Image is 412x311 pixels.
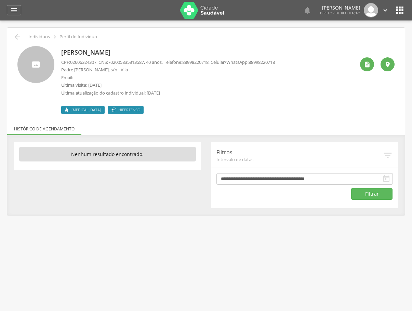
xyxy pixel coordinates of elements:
[13,33,22,41] i: Voltar
[51,33,58,41] i: 
[61,48,275,57] p: [PERSON_NAME]
[382,3,389,17] a: 
[108,59,144,65] span: 702005835313587
[216,149,383,156] p: Filtros
[303,6,311,14] i: 
[382,6,389,14] i: 
[182,59,209,65] span: 88998220718
[303,3,311,17] a: 
[383,150,393,160] i: 
[216,156,383,162] span: Intervalo de datas
[394,5,405,16] i: 
[28,34,50,40] p: Indivíduos
[61,74,275,81] p: Email: --
[61,67,275,73] p: Padre [PERSON_NAME], s/n - Vila
[61,59,275,66] p: CPF: , CNS: , 40 anos, Telefone: , Celular/WhatsApp:
[320,11,360,15] span: Diretor de regulação
[61,82,275,88] p: Última visita: [DATE]
[382,175,390,183] i: 
[249,59,275,65] span: 88998220718
[320,5,360,10] p: [PERSON_NAME]
[7,5,21,15] a: 
[10,6,18,14] i: 
[360,57,374,71] div: Ver histórico de cadastramento
[70,59,96,65] span: 02606324307
[118,107,140,113] span: Hipertenso
[61,90,275,96] p: Última atualização do cadastro individual: [DATE]
[364,61,371,68] i: 
[59,34,97,40] p: Perfil do Indivíduo
[381,57,395,71] div: Localização
[71,107,101,113] span: [MEDICAL_DATA]
[351,188,393,200] button: Filtrar
[384,61,391,68] i: 
[19,147,196,162] p: Nenhum resultado encontrado.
